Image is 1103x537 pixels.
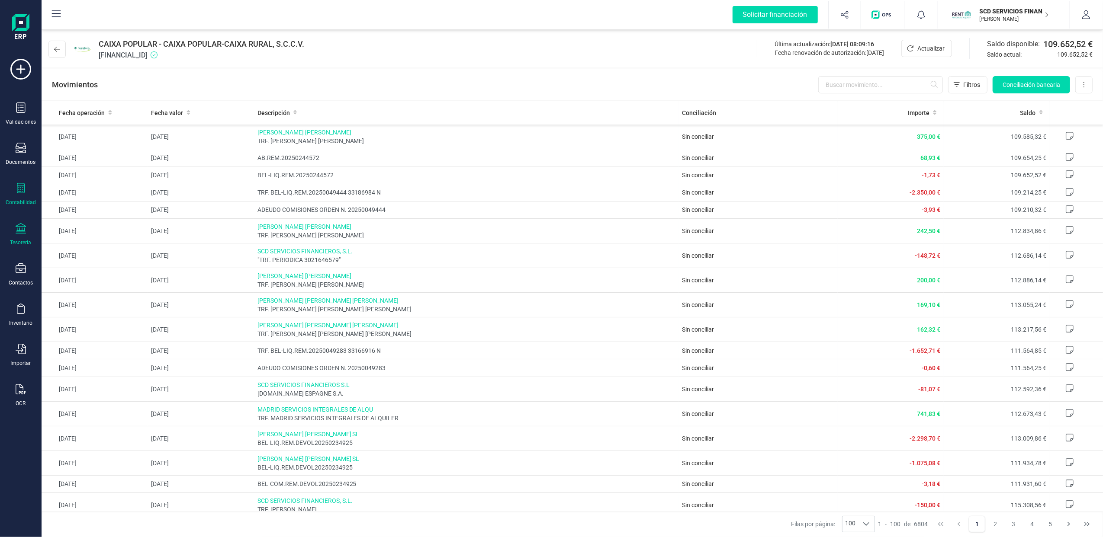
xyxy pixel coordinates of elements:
[908,109,929,117] span: Importe
[917,277,940,284] span: 200,00 €
[944,359,1050,377] td: 111.564,25 €
[910,189,940,196] span: -2.350,00 €
[257,346,675,355] span: TRF. BEL-LIQ.REM.20250049283 33166916 N
[682,189,714,196] span: Sin conciliar
[257,137,675,145] span: TRF. [PERSON_NAME] [PERSON_NAME]
[682,227,714,234] span: Sin conciliar
[42,359,148,377] td: [DATE]
[257,280,675,289] span: TRF. [PERSON_NAME] [PERSON_NAME]
[944,184,1050,201] td: 109.214,25 €
[257,414,675,422] span: TRF. MADRID SERVICIOS INTEGRALES DE ALQUILER
[257,389,675,398] span: [DOMAIN_NAME] ESPAGNE S.A.
[42,293,148,317] td: [DATE]
[257,329,675,338] span: TRF. [PERSON_NAME] [PERSON_NAME] [PERSON_NAME]
[917,133,940,140] span: 375,00 €
[257,321,675,329] span: [PERSON_NAME] [PERSON_NAME] [PERSON_NAME]
[987,50,1054,59] span: Saldo actual:
[944,125,1050,149] td: 109.585,32 €
[775,48,884,57] div: Fecha renovación de autorización:
[949,1,1059,29] button: SCSCD SERVICIOS FINANCIEROS SL[PERSON_NAME]
[951,516,967,532] button: Previous Page
[722,1,828,29] button: Solicitar financiación
[257,109,290,117] span: Descripción
[944,149,1050,166] td: 109.654,25 €
[878,520,882,528] span: 1
[901,40,952,57] button: Actualizar
[148,342,254,359] td: [DATE]
[682,410,714,417] span: Sin conciliar
[257,272,675,280] span: [PERSON_NAME] [PERSON_NAME]
[944,426,1050,451] td: 113.009,86 €
[944,293,1050,317] td: 113.055,24 €
[1061,516,1077,532] button: Next Page
[148,475,254,492] td: [DATE]
[257,205,675,214] span: ADEUDO COMISIONES ORDEN N. 20250049444
[148,377,254,401] td: [DATE]
[944,243,1050,268] td: 112.686,14 €
[148,149,254,166] td: [DATE]
[1024,516,1040,532] button: Page 4
[944,317,1050,342] td: 113.217,56 €
[987,39,1040,49] span: Saldo disponible:
[904,520,911,528] span: de
[257,479,675,488] span: BEL-COM.REM.DEVOL20250234925
[42,184,148,201] td: [DATE]
[42,492,148,517] td: [DATE]
[42,401,148,426] td: [DATE]
[148,243,254,268] td: [DATE]
[914,520,928,528] span: 6804
[148,125,254,149] td: [DATE]
[9,320,32,326] div: Inventario
[148,219,254,243] td: [DATE]
[944,219,1050,243] td: 112.834,86 €
[866,49,884,56] span: [DATE]
[917,44,945,53] span: Actualizar
[818,76,943,93] input: Buscar movimiento...
[866,1,900,29] button: Logo de OPS
[148,426,254,451] td: [DATE]
[42,243,148,268] td: [DATE]
[682,347,714,354] span: Sin conciliar
[257,380,675,389] span: SCD SERVICIOS FINANCIEROS S.L
[42,268,148,293] td: [DATE]
[151,109,183,117] span: Fecha valor
[148,317,254,342] td: [DATE]
[12,14,29,42] img: Logo Finanedi
[917,301,940,308] span: 169,10 €
[682,502,714,508] span: Sin conciliar
[944,492,1050,517] td: 115.308,56 €
[11,360,31,367] div: Importar
[148,293,254,317] td: [DATE]
[9,279,33,286] div: Contactos
[148,359,254,377] td: [DATE]
[944,166,1050,184] td: 109.652,52 €
[257,231,675,240] span: TRF. [PERSON_NAME] [PERSON_NAME]
[918,386,940,393] span: -81,07 €
[148,184,254,201] td: [DATE]
[944,201,1050,218] td: 109.210,32 €
[148,268,254,293] td: [DATE]
[257,222,675,231] span: [PERSON_NAME] [PERSON_NAME]
[878,520,928,528] div: -
[987,516,1004,532] button: Page 2
[6,118,36,125] div: Validaciones
[944,401,1050,426] td: 112.673,43 €
[1020,109,1036,117] span: Saldo
[257,430,675,438] span: [PERSON_NAME] [PERSON_NAME] SL
[148,451,254,475] td: [DATE]
[257,171,675,179] span: BEL-LIQ.REM.20250244572
[1003,80,1060,89] span: Conciliación bancaria
[148,201,254,218] td: [DATE]
[42,475,148,492] td: [DATE]
[933,516,949,532] button: First Page
[682,460,714,467] span: Sin conciliar
[682,326,714,333] span: Sin conciliar
[257,463,675,472] span: BEL-LIQ.REM.DEVOL20250234925
[952,5,971,24] img: SC
[42,125,148,149] td: [DATE]
[922,480,940,487] span: -3,18 €
[257,247,675,256] span: SCD SERVICIOS FINANCIEROS, S.L.
[1043,38,1093,50] span: 109.652,52 €
[682,109,716,117] span: Conciliación
[843,516,858,532] span: 100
